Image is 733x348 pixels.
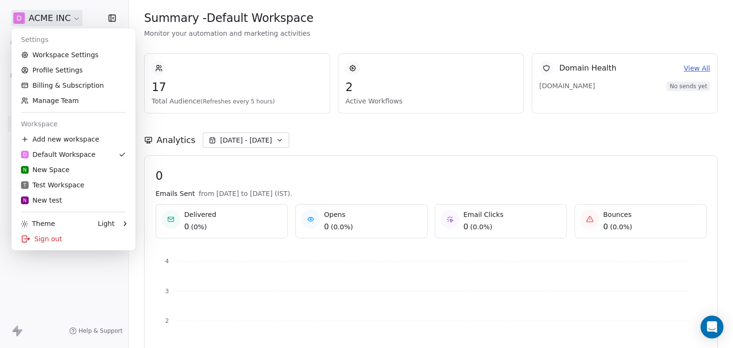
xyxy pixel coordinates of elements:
[21,195,62,205] div: New test
[15,231,132,246] div: Sign out
[15,32,132,47] div: Settings
[23,166,27,174] span: N
[23,151,27,158] span: D
[23,182,26,189] span: T
[15,93,132,108] a: Manage Team
[15,47,132,62] a: Workspace Settings
[21,165,70,174] div: New Space
[15,132,132,147] div: Add new workspace
[21,219,55,228] div: Theme
[98,219,115,228] div: Light
[15,62,132,78] a: Profile Settings
[15,78,132,93] a: Billing & Subscription
[23,197,27,204] span: N
[21,180,84,190] div: Test Workspace
[21,150,95,159] div: Default Workspace
[15,116,132,132] div: Workspace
